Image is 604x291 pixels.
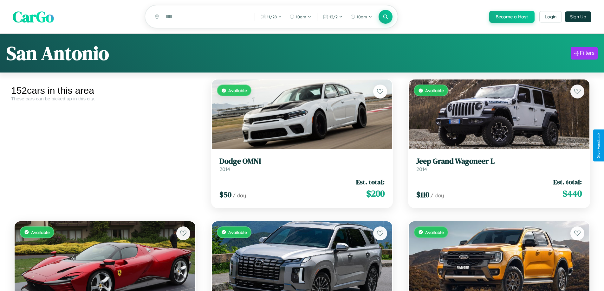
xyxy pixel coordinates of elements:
span: 10am [357,14,367,19]
h3: Jeep Grand Wagoneer L [416,157,582,166]
button: Sign Up [565,11,591,22]
button: Filters [571,47,598,60]
a: Jeep Grand Wagoneer L2014 [416,157,582,172]
div: Filters [580,50,594,56]
span: 10am [296,14,306,19]
h1: San Antonio [6,40,109,66]
span: $ 440 [562,187,582,200]
span: CarGo [13,6,54,27]
span: 12 / 2 [329,14,338,19]
span: 11 / 28 [267,14,277,19]
span: Available [425,88,444,93]
span: $ 110 [416,189,429,200]
div: Give Feedback [596,133,601,158]
span: Available [31,230,50,235]
span: Est. total: [356,177,385,187]
span: Est. total: [553,177,582,187]
span: Available [228,88,247,93]
span: 2014 [219,166,230,172]
button: 11/28 [257,12,285,22]
a: Dodge OMNI2014 [219,157,385,172]
button: 10am [347,12,375,22]
button: Login [539,11,562,22]
span: / day [431,192,444,199]
span: Available [425,230,444,235]
h3: Dodge OMNI [219,157,385,166]
div: 152 cars in this area [11,85,199,96]
div: These cars can be picked up in this city. [11,96,199,101]
button: 10am [286,12,315,22]
span: $ 200 [366,187,385,200]
button: Become a Host [489,11,535,23]
button: 12/2 [320,12,346,22]
span: 2014 [416,166,427,172]
span: / day [233,192,246,199]
span: $ 50 [219,189,231,200]
span: Available [228,230,247,235]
